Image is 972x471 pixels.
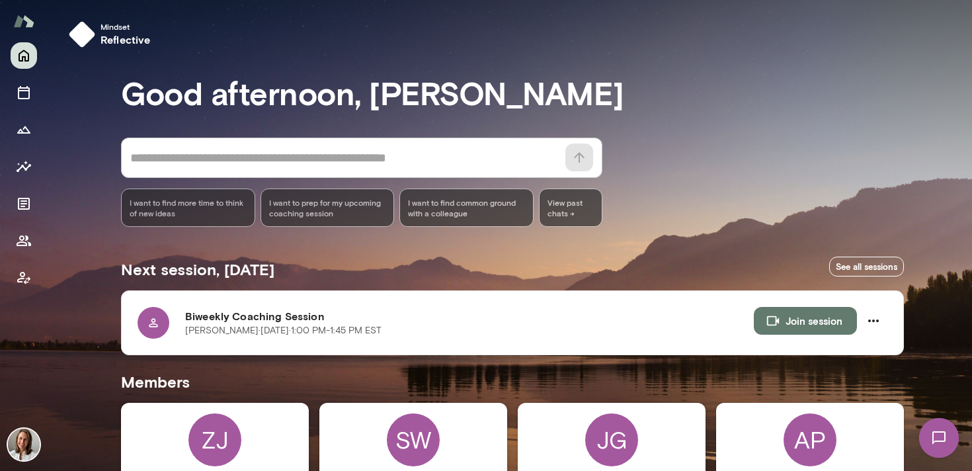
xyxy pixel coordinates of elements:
[101,21,151,32] span: Mindset
[539,189,602,227] span: View past chats ->
[269,197,386,218] span: I want to prep for my upcoming coaching session
[11,116,37,143] button: Growth Plan
[121,74,904,111] h3: Good afternoon, [PERSON_NAME]
[11,79,37,106] button: Sessions
[387,413,440,466] div: SW
[754,307,857,335] button: Join session
[829,257,904,277] a: See all sessions
[69,21,95,48] img: mindset
[121,189,255,227] div: I want to find more time to think of new ideas
[11,42,37,69] button: Home
[121,259,274,280] h5: Next session, [DATE]
[399,189,534,227] div: I want to find common ground with a colleague
[8,429,40,460] img: Andrea Mayendia
[185,324,382,337] p: [PERSON_NAME] · [DATE] · 1:00 PM-1:45 PM EST
[408,197,525,218] span: I want to find common ground with a colleague
[784,413,836,466] div: AP
[13,9,34,34] img: Mento
[121,371,904,392] h5: Members
[185,308,754,324] h6: Biweekly Coaching Session
[11,191,37,217] button: Documents
[130,197,247,218] span: I want to find more time to think of new ideas
[11,265,37,291] button: Client app
[261,189,395,227] div: I want to prep for my upcoming coaching session
[11,228,37,254] button: Members
[11,153,37,180] button: Insights
[101,32,151,48] h6: reflective
[188,413,241,466] div: ZJ
[585,413,638,466] div: JG
[63,16,161,53] button: Mindsetreflective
